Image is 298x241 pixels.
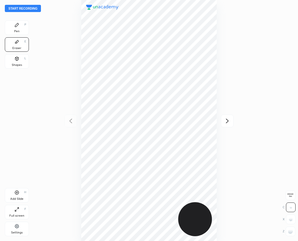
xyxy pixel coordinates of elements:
div: Pen [14,30,20,33]
div: F [24,208,26,211]
div: H [24,191,26,194]
div: C [283,202,296,212]
button: Start recording [5,5,41,12]
div: Settings [11,231,23,234]
img: logo.38c385cc.svg [86,5,119,10]
div: Eraser [12,47,21,50]
span: Erase all [286,193,295,197]
div: X [283,215,296,224]
div: L [24,57,26,60]
div: Shapes [12,63,22,66]
div: E [24,40,26,43]
div: Z [283,227,295,236]
div: Add Slide [10,197,23,200]
div: Full screen [9,214,24,217]
div: P [24,23,26,26]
